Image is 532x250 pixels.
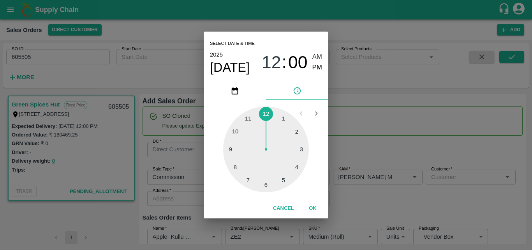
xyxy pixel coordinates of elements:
[312,52,322,62] button: AM
[210,38,255,50] span: Select date & time
[204,82,266,100] button: pick date
[300,202,325,215] button: OK
[270,202,297,215] button: Cancel
[262,52,281,73] button: 12
[288,52,308,73] button: 00
[282,52,287,73] span: :
[210,50,223,60] button: 2025
[309,106,324,121] button: Open next view
[266,82,328,100] button: pick time
[312,62,322,73] button: PM
[210,60,250,75] button: [DATE]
